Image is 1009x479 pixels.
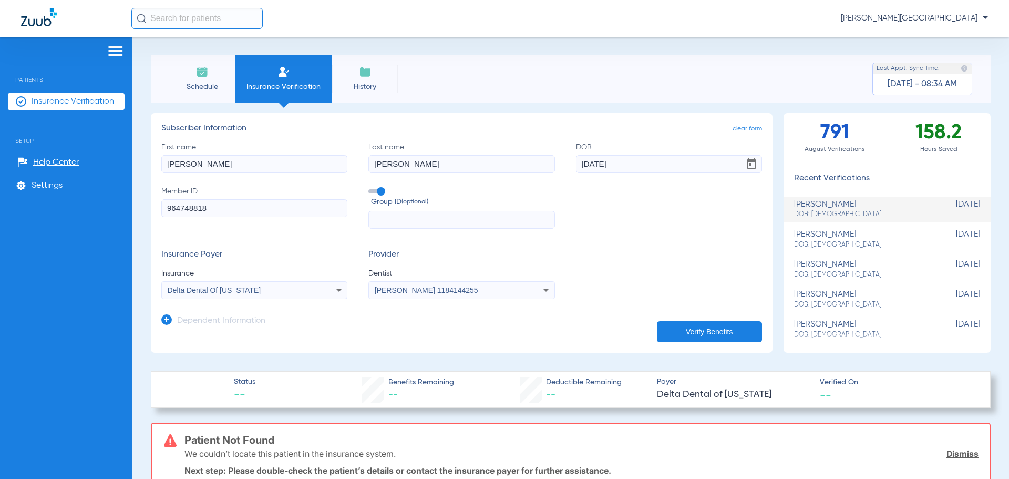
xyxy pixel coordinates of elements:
[820,377,974,388] span: Verified On
[794,290,928,309] div: [PERSON_NAME]
[371,197,554,208] span: Group ID
[794,300,928,310] span: DOB: [DEMOGRAPHIC_DATA]
[17,157,79,168] a: Help Center
[177,316,265,327] h3: Dependent Information
[388,377,454,388] span: Benefits Remaining
[161,186,347,229] label: Member ID
[841,13,988,24] span: [PERSON_NAME][GEOGRAPHIC_DATA]
[8,121,125,145] span: Setup
[243,81,324,92] span: Insurance Verification
[368,250,554,260] h3: Provider
[576,155,762,173] input: DOBOpen calendar
[784,144,887,155] span: August Verifications
[32,180,63,191] span: Settings
[546,377,622,388] span: Deductible Remaining
[168,286,261,294] span: Delta Dental Of [US_STATE]
[928,290,980,309] span: [DATE]
[277,66,290,78] img: Manual Insurance Verification
[784,174,991,184] h3: Recent Verifications
[8,60,125,84] span: Patients
[375,286,478,294] span: [PERSON_NAME] 1184144255
[657,376,811,388] span: Payer
[184,449,396,459] p: We couldn’t locate this patient in the insurance system.
[131,8,263,29] input: Search for patients
[794,210,928,219] span: DOB: [DEMOGRAPHIC_DATA]
[359,66,372,78] img: History
[32,96,114,107] span: Insurance Verification
[657,388,811,401] span: Delta Dental of [US_STATE]
[234,376,255,388] span: Status
[794,270,928,280] span: DOB: [DEMOGRAPHIC_DATA]
[161,155,347,173] input: First name
[888,79,957,89] span: [DATE] - 08:34 AM
[733,124,762,134] span: clear form
[196,66,209,78] img: Schedule
[928,230,980,249] span: [DATE]
[961,65,968,72] img: last sync help info
[887,113,991,160] div: 158.2
[784,113,887,160] div: 791
[184,465,979,476] p: Next step: Please double-check the patient’s details or contact the insurance payer for further a...
[184,435,979,445] h3: Patient Not Found
[956,429,1009,479] iframe: Chat Widget
[794,200,928,219] div: [PERSON_NAME]
[928,260,980,279] span: [DATE]
[928,320,980,339] span: [DATE]
[794,240,928,250] span: DOB: [DEMOGRAPHIC_DATA]
[234,388,255,403] span: --
[21,8,57,26] img: Zuub Logo
[657,321,762,342] button: Verify Benefits
[340,81,390,92] span: History
[887,144,991,155] span: Hours Saved
[546,390,555,400] span: --
[946,449,979,459] a: Dismiss
[164,434,177,447] img: error-icon
[368,142,554,173] label: Last name
[107,45,124,57] img: hamburger-icon
[741,154,762,175] button: Open calendar
[794,230,928,249] div: [PERSON_NAME]
[177,81,227,92] span: Schedule
[161,199,347,217] input: Member ID
[161,250,347,260] h3: Insurance Payer
[794,260,928,279] div: [PERSON_NAME]
[877,63,940,74] span: Last Appt. Sync Time:
[820,389,831,400] span: --
[794,330,928,340] span: DOB: [DEMOGRAPHIC_DATA]
[928,200,980,219] span: [DATE]
[161,268,347,279] span: Insurance
[368,155,554,173] input: Last name
[33,157,79,168] span: Help Center
[401,197,428,208] small: (optional)
[576,142,762,173] label: DOB
[388,390,398,400] span: --
[137,14,146,23] img: Search Icon
[161,142,347,173] label: First name
[368,268,554,279] span: Dentist
[161,124,762,134] h3: Subscriber Information
[794,320,928,339] div: [PERSON_NAME]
